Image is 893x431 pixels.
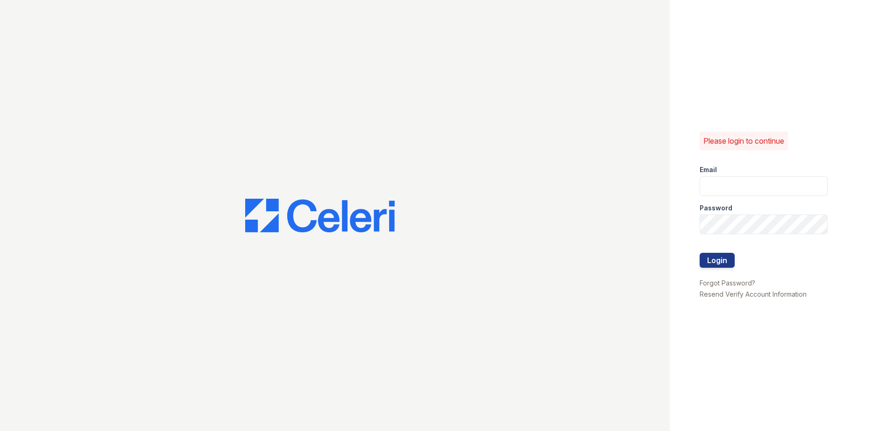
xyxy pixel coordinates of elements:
button: Login [700,253,735,268]
img: CE_Logo_Blue-a8612792a0a2168367f1c8372b55b34899dd931a85d93a1a3d3e32e68fde9ad4.png [245,199,395,232]
label: Password [700,203,732,213]
a: Forgot Password? [700,279,755,287]
a: Resend Verify Account Information [700,290,807,298]
label: Email [700,165,717,174]
p: Please login to continue [703,135,784,146]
